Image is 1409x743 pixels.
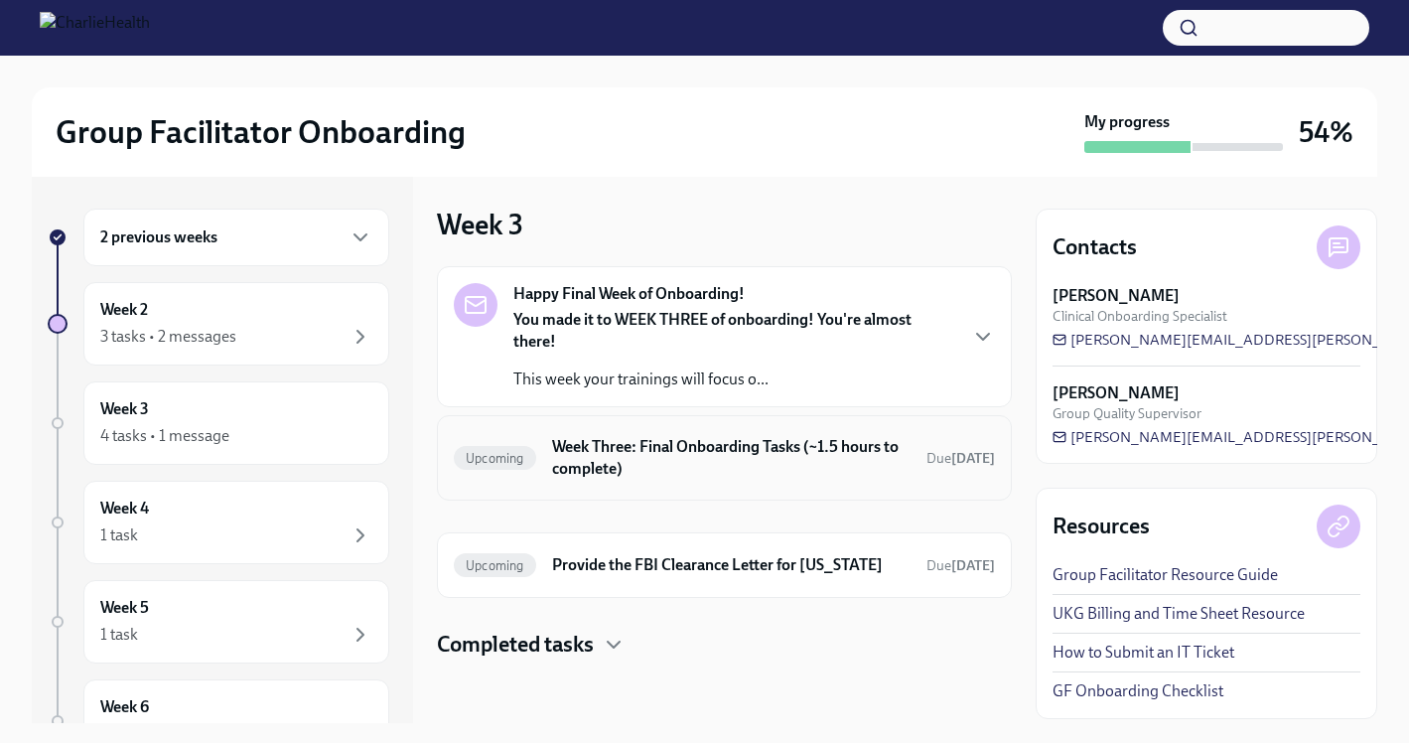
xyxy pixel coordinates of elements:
span: Due [926,450,995,467]
span: Group Quality Supervisor [1053,404,1201,423]
h6: 2 previous weeks [100,226,217,248]
div: Completed tasks [437,630,1012,660]
h2: Group Facilitator Onboarding [56,112,466,152]
div: 3 tasks • 2 messages [100,326,236,348]
div: 4 tasks • 1 message [100,425,229,447]
h3: Week 3 [437,207,523,242]
a: Group Facilitator Resource Guide [1053,564,1278,586]
span: Upcoming [454,558,536,573]
h4: Contacts [1053,232,1137,262]
strong: Happy Final Week of Onboarding! [513,283,745,305]
strong: [DATE] [951,557,995,574]
h3: 54% [1299,114,1353,150]
h6: Week 2 [100,299,148,321]
span: Upcoming [454,451,536,466]
strong: [PERSON_NAME] [1053,382,1180,404]
a: UKG Billing and Time Sheet Resource [1053,603,1305,625]
strong: My progress [1084,111,1170,133]
h6: Week 3 [100,398,149,420]
h6: Week 6 [100,696,149,718]
a: UpcomingWeek Three: Final Onboarding Tasks (~1.5 hours to complete)Due[DATE] [454,432,995,484]
strong: [PERSON_NAME] [1053,285,1180,307]
strong: [DATE] [951,450,995,467]
a: How to Submit an IT Ticket [1053,642,1234,664]
span: Clinical Onboarding Specialist [1053,307,1227,326]
span: August 23rd, 2025 09:00 [926,449,995,468]
a: GF Onboarding Checklist [1053,680,1223,702]
strong: You made it to WEEK THREE of onboarding! You're almost there! [513,310,912,351]
a: Week 34 tasks • 1 message [48,381,389,465]
img: CharlieHealth [40,12,150,44]
a: Week 51 task [48,580,389,664]
h4: Resources [1053,512,1150,541]
h6: Provide the FBI Clearance Letter for [US_STATE] [552,554,911,576]
span: September 9th, 2025 09:00 [926,556,995,575]
h6: Week 4 [100,498,149,520]
div: 1 task [100,524,138,546]
h4: Completed tasks [437,630,594,660]
div: 2 previous weeks [83,209,389,266]
div: 1 task [100,624,138,646]
p: This week your trainings will focus o... [513,369,955,390]
span: Due [926,557,995,574]
a: Week 41 task [48,481,389,564]
h6: Week 5 [100,597,149,619]
a: UpcomingProvide the FBI Clearance Letter for [US_STATE]Due[DATE] [454,549,995,581]
h6: Week Three: Final Onboarding Tasks (~1.5 hours to complete) [552,436,911,480]
a: Week 23 tasks • 2 messages [48,282,389,366]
